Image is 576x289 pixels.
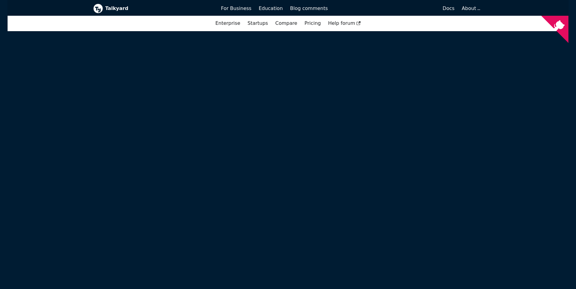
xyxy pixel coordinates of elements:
[331,3,458,14] a: Docs
[255,3,287,14] a: Education
[324,18,364,28] a: Help forum
[105,5,213,12] b: Talkyard
[244,18,272,28] a: Startups
[259,5,283,11] span: Education
[221,5,252,11] span: For Business
[301,18,324,28] a: Pricing
[286,3,331,14] a: Blog comments
[462,5,479,11] a: About
[443,5,454,11] span: Docs
[93,4,103,13] img: Talkyard logo
[93,4,213,13] a: Talkyard logoTalkyard
[328,20,361,26] span: Help forum
[275,20,297,26] a: Compare
[290,5,328,11] span: Blog comments
[217,3,255,14] a: For Business
[212,18,244,28] a: Enterprise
